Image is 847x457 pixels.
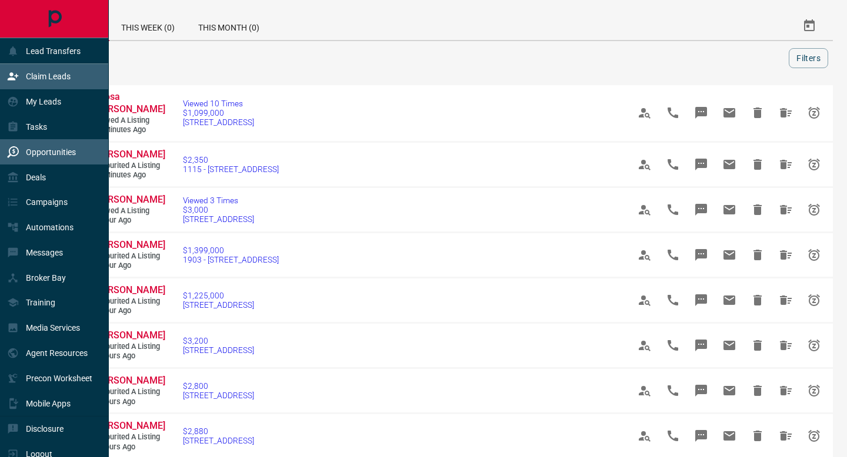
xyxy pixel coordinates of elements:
span: View Profile [631,377,659,405]
a: $2,3501115 - [STREET_ADDRESS] [183,155,279,174]
a: $2,800[STREET_ADDRESS] [183,381,254,400]
span: 2 hours ago [94,397,165,407]
a: [PERSON_NAME] [94,330,165,342]
span: 57 minutes ago [94,170,165,180]
span: Message [687,150,715,179]
span: 1 hour ago [94,216,165,226]
span: [PERSON_NAME] [94,194,165,205]
span: Email [715,150,743,179]
span: Message [687,331,715,359]
span: Call [659,377,687,405]
span: View Profile [631,150,659,179]
span: Call [659,99,687,127]
span: $2,350 [183,155,279,164]
span: [STREET_ADDRESS] [183,391,254,400]
a: $1,225,000[STREET_ADDRESS] [183,291,254,310]
span: 1 hour ago [94,261,165,271]
span: Email [715,331,743,359]
span: Ebosa [PERSON_NAME] [94,91,165,115]
span: [STREET_ADDRESS] [183,300,254,310]
span: View Profile [631,99,659,127]
span: Viewed 3 Times [183,196,254,205]
span: Message [687,422,715,450]
span: View Profile [631,422,659,450]
span: [PERSON_NAME] [94,330,165,341]
span: View Profile [631,286,659,314]
span: $1,399,000 [183,246,279,255]
button: Filters [789,48,828,68]
span: 57 minutes ago [94,125,165,135]
span: Email [715,241,743,269]
span: Hide All from Eugene Tooz [772,150,800,179]
span: Viewed a Listing [94,206,165,216]
span: 2 hours ago [94,351,165,361]
span: Snooze [800,241,828,269]
span: [PERSON_NAME] [94,149,165,160]
a: $3,200[STREET_ADDRESS] [183,336,254,355]
span: Hide [743,286,772,314]
span: Message [687,377,715,405]
span: [PERSON_NAME] [94,239,165,250]
span: Call [659,422,687,450]
a: [PERSON_NAME] [94,375,165,387]
span: [STREET_ADDRESS] [183,214,254,224]
span: Hide All from Craig Brady [772,331,800,359]
span: View Profile [631,331,659,359]
span: Hide All from Craig Brady [772,377,800,405]
span: Snooze [800,377,828,405]
span: Hide [743,377,772,405]
span: Favourited a Listing [94,342,165,352]
span: View Profile [631,196,659,224]
span: Snooze [800,99,828,127]
span: 1115 - [STREET_ADDRESS] [183,164,279,174]
span: [PERSON_NAME] [94,420,165,431]
span: [STREET_ADDRESS] [183,345,254,355]
span: Hide [743,241,772,269]
span: Message [687,286,715,314]
span: Hide [743,150,772,179]
span: Email [715,286,743,314]
span: Call [659,286,687,314]
a: [PERSON_NAME] [94,420,165,432]
span: Hide [743,422,772,450]
span: Hide [743,331,772,359]
span: [PERSON_NAME] [94,375,165,386]
span: Snooze [800,331,828,359]
span: View Profile [631,241,659,269]
span: Favourited a Listing [94,161,165,171]
span: Email [715,99,743,127]
span: Message [687,241,715,269]
a: $2,880[STREET_ADDRESS] [183,426,254,445]
span: [STREET_ADDRESS] [183,117,254,127]
span: Favourited a Listing [94,251,165,261]
span: $1,099,000 [183,108,254,117]
a: [PERSON_NAME] [94,284,165,297]
span: Favourited a Listing [94,387,165,397]
button: Select Date Range [795,12,823,40]
span: [PERSON_NAME] [94,284,165,295]
span: Hide All from Craig Brady [772,422,800,450]
span: Email [715,196,743,224]
span: $3,000 [183,205,254,214]
span: Favourited a Listing [94,297,165,307]
span: 1 hour ago [94,306,165,316]
span: $1,225,000 [183,291,254,300]
span: Hide All from Ebosa Odigie [772,99,800,127]
a: Viewed 3 Times$3,000[STREET_ADDRESS] [183,196,254,224]
span: Snooze [800,196,828,224]
a: Viewed 10 Times$1,099,000[STREET_ADDRESS] [183,99,254,127]
span: Message [687,99,715,127]
span: Hide [743,196,772,224]
span: Call [659,241,687,269]
a: $1,399,0001903 - [STREET_ADDRESS] [183,246,279,264]
span: [STREET_ADDRESS] [183,436,254,445]
span: Hide [743,99,772,127]
span: Snooze [800,150,828,179]
div: This Week (0) [109,12,186,40]
span: Hide All from Henry Louis [772,196,800,224]
span: 2 hours ago [94,442,165,452]
a: [PERSON_NAME] [94,149,165,161]
span: Hide All from Carson McMillan [772,286,800,314]
span: Viewed a Listing [94,116,165,126]
span: Favourited a Listing [94,432,165,442]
